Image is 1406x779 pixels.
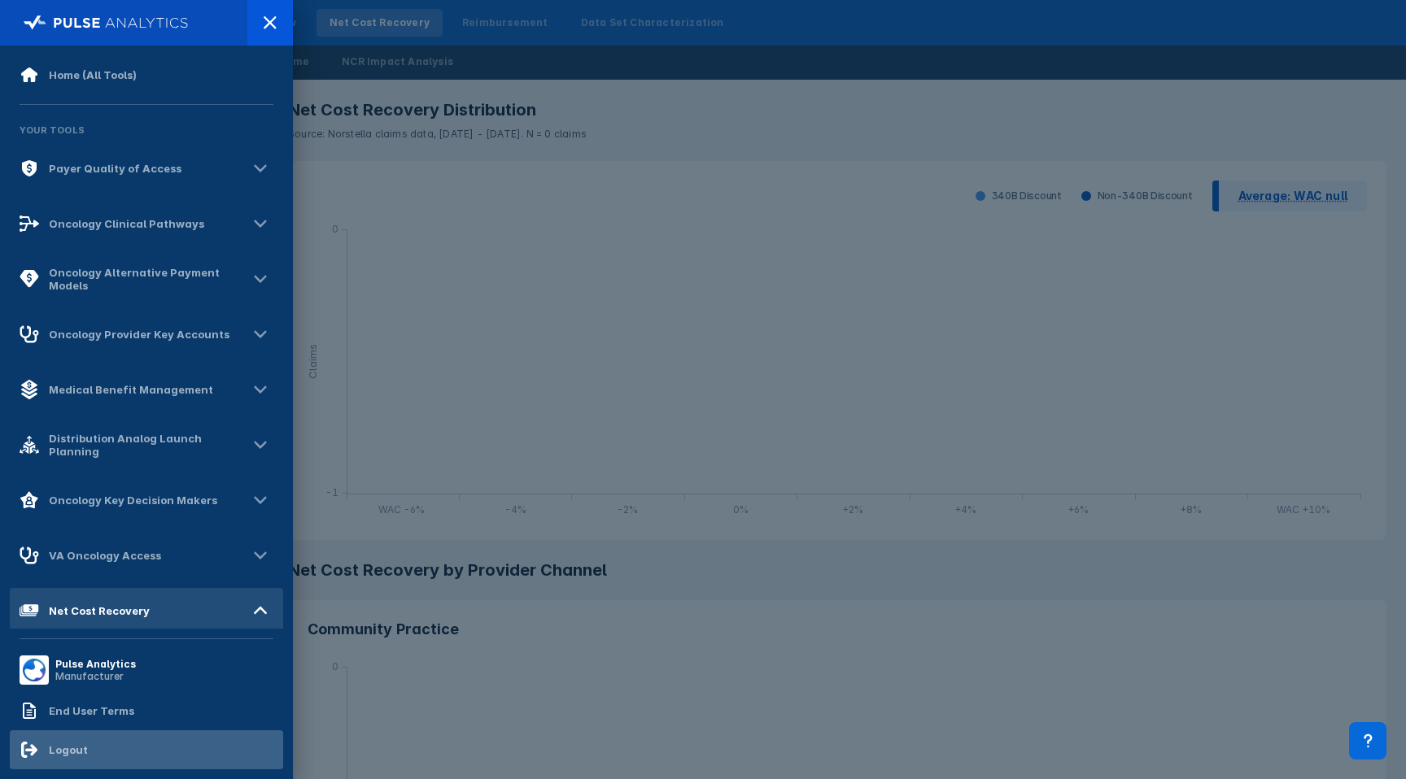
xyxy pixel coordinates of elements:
[1349,722,1386,759] div: Contact Support
[49,217,204,230] div: Oncology Clinical Pathways
[10,115,283,146] div: Your Tools
[49,266,247,292] div: Oncology Alternative Payment Models
[49,704,134,717] div: End User Terms
[49,743,88,756] div: Logout
[10,691,283,730] a: End User Terms
[49,68,137,81] div: Home (All Tools)
[49,328,229,341] div: Oncology Provider Key Accounts
[49,549,161,562] div: VA Oncology Access
[49,383,213,396] div: Medical Benefit Management
[55,658,136,670] div: Pulse Analytics
[55,670,136,682] div: Manufacturer
[49,432,247,458] div: Distribution Analog Launch Planning
[10,55,283,94] a: Home (All Tools)
[24,11,189,34] img: pulse-logo-full-white.svg
[49,162,181,175] div: Payer Quality of Access
[49,494,217,507] div: Oncology Key Decision Makers
[49,604,150,617] div: Net Cost Recovery
[23,659,46,681] img: menu button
